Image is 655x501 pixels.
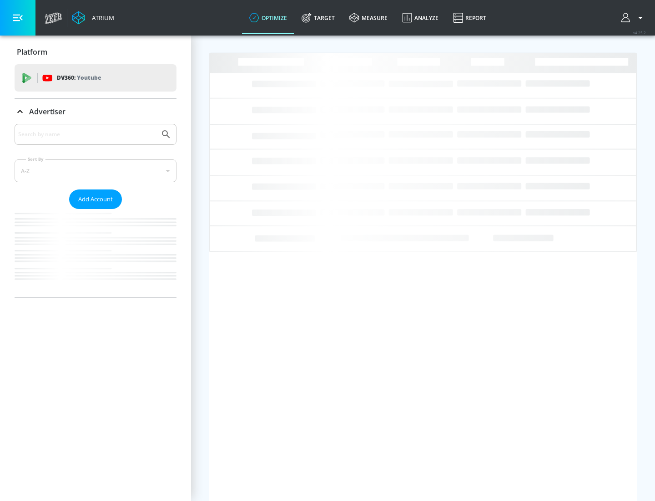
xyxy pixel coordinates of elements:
a: Analyze [395,1,446,34]
p: Youtube [77,73,101,82]
nav: list of Advertiser [15,209,176,297]
a: measure [342,1,395,34]
div: Advertiser [15,124,176,297]
a: Target [294,1,342,34]
p: DV360: [57,73,101,83]
div: DV360: Youtube [15,64,176,92]
div: Advertiser [15,99,176,124]
label: Sort By [26,156,45,162]
div: Atrium [88,14,114,22]
input: Search by name [18,128,156,140]
a: Atrium [72,11,114,25]
div: Platform [15,39,176,65]
p: Advertiser [29,107,65,117]
div: A-Z [15,159,176,182]
p: Platform [17,47,47,57]
a: optimize [242,1,294,34]
span: Add Account [78,194,113,204]
button: Add Account [69,189,122,209]
span: v 4.25.2 [633,30,646,35]
a: Report [446,1,494,34]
